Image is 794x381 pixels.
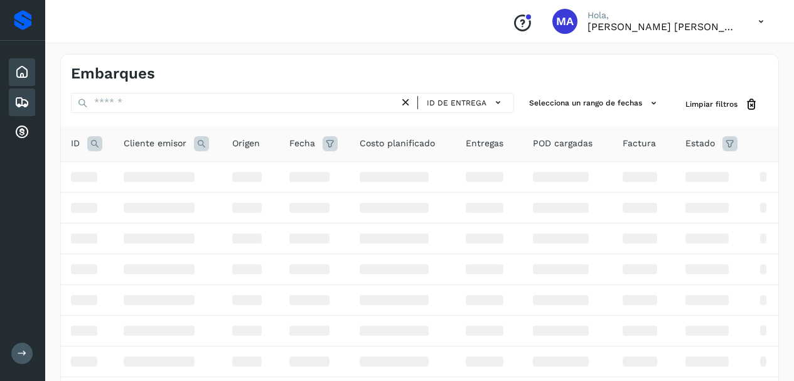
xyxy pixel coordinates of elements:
[533,137,593,150] span: POD cargadas
[427,97,486,109] span: ID de entrega
[360,137,435,150] span: Costo planificado
[124,137,186,150] span: Cliente emisor
[9,119,35,146] div: Cuentas por cobrar
[423,94,508,112] button: ID de entrega
[524,93,665,114] button: Selecciona un rango de fechas
[675,93,768,116] button: Limpiar filtros
[685,137,715,150] span: Estado
[685,99,738,110] span: Limpiar filtros
[587,10,738,21] p: Hola,
[466,137,503,150] span: Entregas
[71,65,155,83] h4: Embarques
[71,137,80,150] span: ID
[289,137,315,150] span: Fecha
[9,58,35,86] div: Inicio
[587,21,738,33] p: MIGUEL ANGEL CRUZ TOLENTINO
[623,137,656,150] span: Factura
[232,137,260,150] span: Origen
[9,89,35,116] div: Embarques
